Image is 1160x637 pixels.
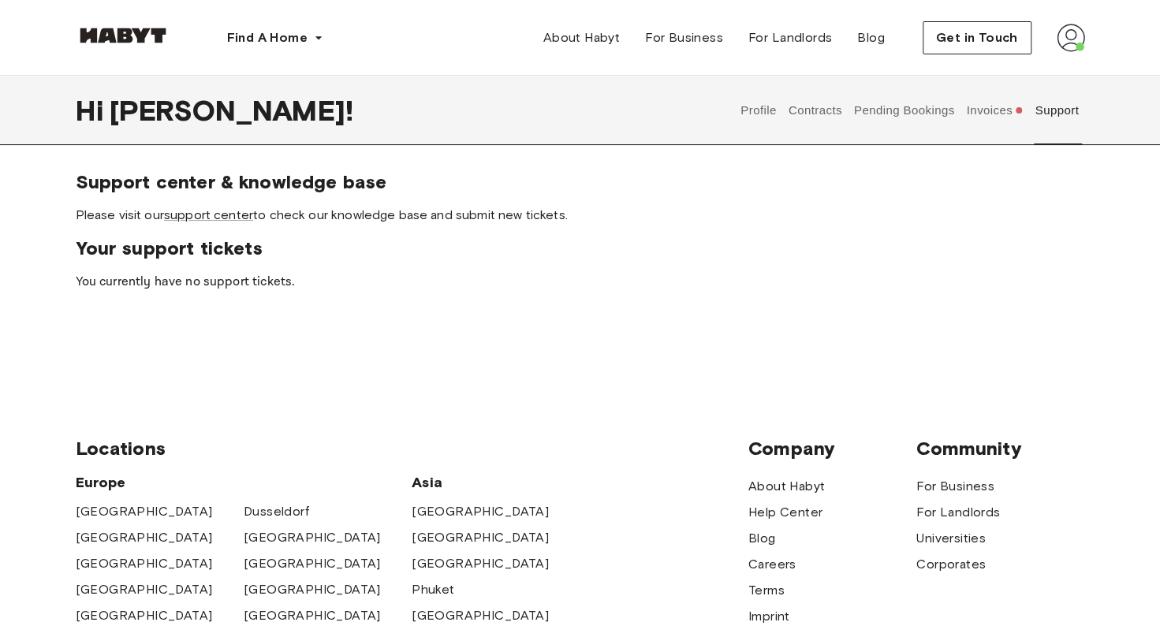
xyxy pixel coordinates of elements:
[739,76,779,145] button: Profile
[412,554,549,573] a: [GEOGRAPHIC_DATA]
[412,580,454,599] a: Phuket
[76,273,1085,292] p: You currently have no support tickets.
[748,503,822,522] a: Help Center
[845,22,897,54] a: Blog
[76,207,1085,224] span: Please visit our to check our knowledge base and submit new tickets.
[748,437,916,460] span: Company
[412,473,580,492] span: Asia
[76,580,213,599] a: [GEOGRAPHIC_DATA]
[214,22,336,54] button: Find A Home
[76,606,213,625] a: [GEOGRAPHIC_DATA]
[916,477,994,496] a: For Business
[645,28,723,47] span: For Business
[857,28,885,47] span: Blog
[852,76,957,145] button: Pending Bookings
[786,76,844,145] button: Contracts
[227,28,308,47] span: Find A Home
[76,473,412,492] span: Europe
[412,606,549,625] a: [GEOGRAPHIC_DATA]
[244,554,381,573] a: [GEOGRAPHIC_DATA]
[412,502,549,521] a: [GEOGRAPHIC_DATA]
[412,528,549,547] a: [GEOGRAPHIC_DATA]
[632,22,736,54] a: For Business
[916,555,986,574] a: Corporates
[748,555,796,574] a: Careers
[244,528,381,547] a: [GEOGRAPHIC_DATA]
[923,21,1031,54] button: Get in Touch
[748,529,776,548] a: Blog
[76,554,213,573] a: [GEOGRAPHIC_DATA]
[916,437,1084,460] span: Community
[76,528,213,547] a: [GEOGRAPHIC_DATA]
[748,28,832,47] span: For Landlords
[1033,76,1081,145] button: Support
[76,94,110,127] span: Hi
[244,606,381,625] a: [GEOGRAPHIC_DATA]
[748,607,790,626] a: Imprint
[164,207,253,222] a: support center
[76,237,1085,260] span: Your support tickets
[916,503,1000,522] a: For Landlords
[736,22,845,54] a: For Landlords
[1057,24,1085,52] img: avatar
[531,22,632,54] a: About Habyt
[748,477,825,496] a: About Habyt
[748,581,785,600] a: Terms
[76,502,213,521] a: [GEOGRAPHIC_DATA]
[244,502,309,521] a: Dusseldorf
[964,76,1025,145] button: Invoices
[244,580,381,599] a: [GEOGRAPHIC_DATA]
[916,529,986,548] a: Universities
[735,76,1085,145] div: user profile tabs
[110,94,353,127] span: [PERSON_NAME] !
[76,437,748,460] span: Locations
[936,28,1018,47] span: Get in Touch
[543,28,620,47] span: About Habyt
[76,170,1085,194] span: Support center & knowledge base
[76,28,170,43] img: Habyt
